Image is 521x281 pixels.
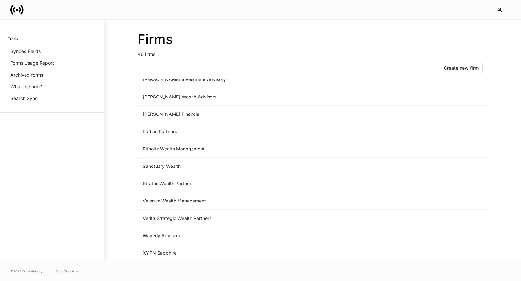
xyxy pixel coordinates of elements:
td: Sanctuary Wealth [138,158,379,175]
a: Archived forms [8,69,96,81]
div: Create new firm [444,66,479,70]
h2: Firms [138,31,488,47]
td: XYPN Sapphire [138,244,379,262]
p: What the firm? [10,83,42,90]
td: Waverly Advisors [138,227,379,244]
p: Forms Usage Report [10,60,54,66]
p: Synced Fields [10,48,41,55]
a: What the firm? [8,81,96,93]
td: [PERSON_NAME] Investment Advisory [138,71,379,88]
h6: Tools [8,35,18,42]
p: Archived forms [10,72,43,78]
td: Verita Strategic Wealth Partners [138,210,379,227]
a: Search Sync [8,93,96,104]
button: Create new firm [440,63,483,73]
td: Radian Partners [138,123,379,140]
a: Synced Fields [8,45,96,57]
td: Ritholtz Wealth Management [138,140,379,158]
td: Stratos Wealth Partners [138,175,379,192]
p: 46 firms [138,47,488,58]
span: © 2025 OneAdvisory [10,269,42,274]
p: Search Sync [10,95,38,102]
td: Velorum Wealth Management [138,192,379,210]
a: Data Disclaimer [56,269,80,274]
td: [PERSON_NAME] Financial [138,106,379,123]
td: [PERSON_NAME] Wealth Advisors [138,88,379,106]
a: Forms Usage Report [8,57,96,69]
